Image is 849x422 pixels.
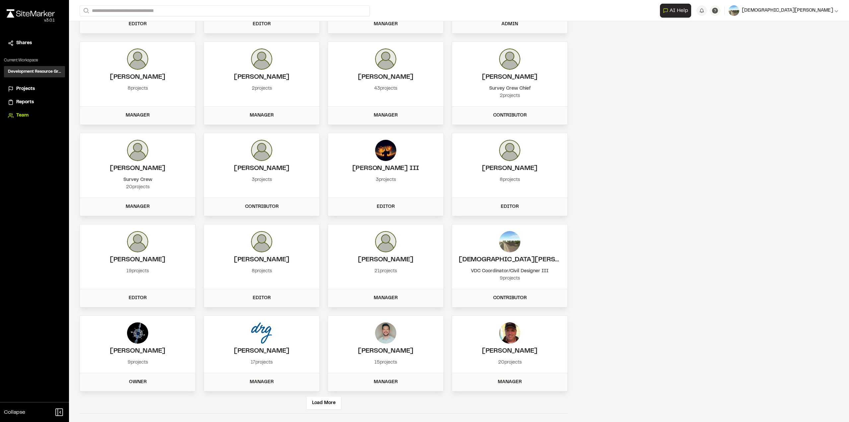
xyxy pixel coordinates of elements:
[660,4,691,18] button: Open AI Assistant
[375,322,396,344] img: photo
[211,176,313,184] div: 3 projects
[499,231,520,252] img: photo
[335,85,437,92] div: 43 projects
[251,322,272,344] img: photo
[87,346,189,356] h2: Michael Oliver
[211,268,313,275] div: 8 projects
[87,72,189,82] h2: Brandon Wiest
[660,4,694,18] div: Open AI Assistant
[211,164,313,174] h2: Seth Hager
[499,322,520,344] img: photo
[8,69,61,75] h3: Development Resource Group
[127,140,148,161] img: photo
[459,275,561,282] div: 9 projects
[127,231,148,252] img: photo
[8,99,61,106] a: Reports
[375,231,396,252] img: photo
[332,379,439,386] div: Manager
[87,268,189,275] div: 19 projects
[7,18,55,24] div: Oh geez...please don't...
[456,112,563,119] div: Contributor
[8,40,61,47] a: Shares
[499,48,520,70] img: photo
[211,359,313,366] div: 17 projects
[16,112,29,119] span: Team
[332,295,439,302] div: Manager
[211,72,313,82] h2: James Baldwin
[670,7,688,15] span: AI Help
[335,268,437,275] div: 21 projects
[375,140,396,161] img: photo
[332,203,439,211] div: Editor
[332,112,439,119] div: Manager
[742,7,833,14] span: [DEMOGRAPHIC_DATA][PERSON_NAME]
[459,255,561,265] h2: Christian Barrett
[335,164,437,174] h2: Thomas J. Anderson III
[8,112,61,119] a: Team
[459,346,561,356] h2: Sean Hoelscher
[87,176,189,184] div: Survey Crew
[456,203,563,211] div: Editor
[211,85,313,92] div: 2 projects
[729,5,739,16] img: User
[4,57,65,63] p: Current Workspace
[251,48,272,70] img: photo
[87,184,189,191] div: 20 projects
[84,295,191,302] div: Editor
[16,40,32,47] span: Shares
[208,379,315,386] div: Manager
[332,21,439,28] div: Manager
[335,176,437,184] div: 3 projects
[375,48,396,70] img: photo
[335,346,437,356] h2: MARK E STOUGHTON JR
[211,255,313,265] h2: Patrick Connor
[84,112,191,119] div: Manager
[251,231,272,252] img: photo
[84,379,191,386] div: Owner
[208,203,315,211] div: Contributor
[459,72,561,82] h2: Heath Dawsey
[459,176,561,184] div: 8 projects
[456,295,563,302] div: Contributor
[7,9,55,18] img: rebrand.png
[459,92,561,100] div: 2 projects
[456,379,563,386] div: Manager
[459,85,561,92] div: Survey Crew Chief
[87,255,189,265] h2: Spencer Harrelson
[87,164,189,174] h2: Rhett Woolard
[211,346,313,356] h2: Philip Hornbeck
[459,268,561,275] div: VDC Coordinator/Civil Designer III
[335,255,437,265] h2: Austin Graham
[16,85,35,93] span: Projects
[459,164,561,174] h2: Daniel O’Connor
[84,21,191,28] div: Editor
[251,140,272,161] img: photo
[208,112,315,119] div: Manager
[4,408,25,416] span: Collapse
[87,359,189,366] div: 9 projects
[80,5,92,16] button: Search
[87,85,189,92] div: 8 projects
[208,295,315,302] div: Editor
[335,72,437,82] h2: Jason Hager
[499,140,520,161] img: photo
[459,359,561,366] div: 20 projects
[729,5,838,16] button: [DEMOGRAPHIC_DATA][PERSON_NAME]
[127,322,148,344] img: photo
[16,99,34,106] span: Reports
[456,21,563,28] div: Admin
[208,21,315,28] div: Editor
[307,397,341,409] div: Load More
[127,48,148,70] img: photo
[8,85,61,93] a: Projects
[84,203,191,211] div: Manager
[335,359,437,366] div: 15 projects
